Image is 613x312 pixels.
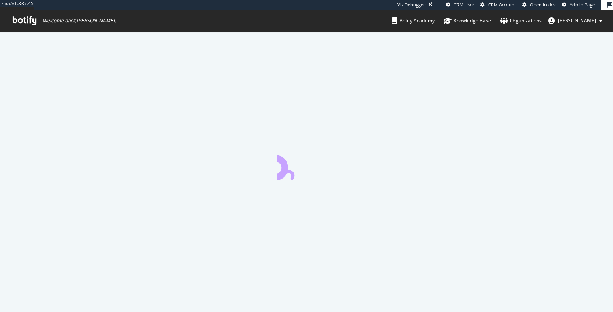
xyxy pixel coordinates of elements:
span: Thomas Grange [558,17,596,24]
a: Organizations [500,10,542,32]
span: Welcome back, [PERSON_NAME] ! [43,17,116,24]
span: CRM Account [488,2,516,8]
a: CRM Account [480,2,516,8]
a: Knowledge Base [444,10,491,32]
div: Organizations [500,17,542,25]
span: Open in dev [530,2,556,8]
a: CRM User [446,2,474,8]
div: Knowledge Base [444,17,491,25]
span: Admin Page [570,2,595,8]
button: [PERSON_NAME] [542,14,609,27]
a: Open in dev [522,2,556,8]
a: Admin Page [562,2,595,8]
div: animation [277,151,336,180]
span: CRM User [454,2,474,8]
div: Botify Academy [392,17,435,25]
a: Botify Academy [392,10,435,32]
div: Viz Debugger: [397,2,427,8]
